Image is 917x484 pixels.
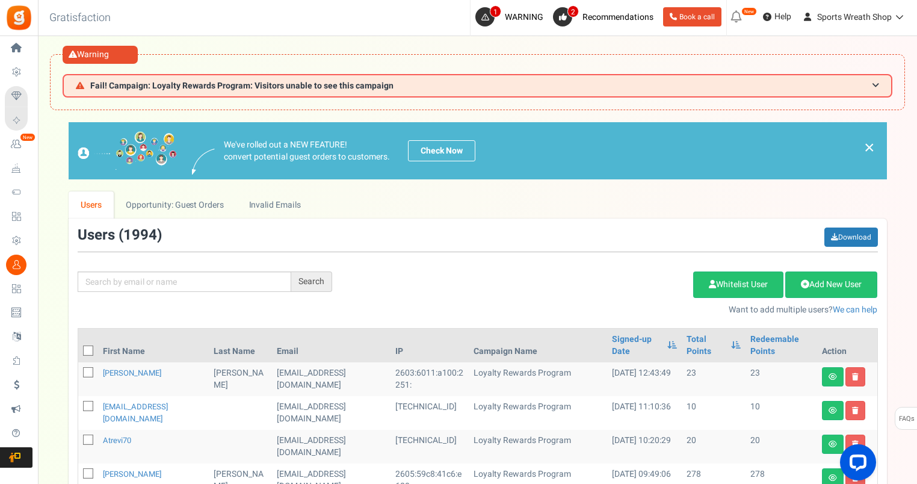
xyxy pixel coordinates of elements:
[272,329,391,362] th: Email
[350,304,878,316] p: Want to add multiple users?
[209,362,271,396] td: [PERSON_NAME]
[469,430,607,464] td: Loyalty Rewards Program
[505,11,543,23] span: WARNING
[78,131,177,170] img: images
[5,134,32,155] a: New
[469,396,607,430] td: Loyalty Rewards Program
[817,329,877,362] th: Action
[864,140,875,155] a: ×
[192,149,215,175] img: images
[693,271,783,298] a: Whitelist User
[682,362,746,396] td: 23
[98,329,209,362] th: First Name
[771,11,791,23] span: Help
[103,435,131,446] a: Atrevi70
[746,430,817,464] td: 20
[272,362,391,396] td: customer
[824,228,878,247] a: Download
[852,373,859,380] i: Delete user
[750,334,812,358] a: Redeemable Points
[687,334,725,358] a: Total Points
[291,271,332,292] div: Search
[758,7,796,26] a: Help
[224,139,390,163] p: We've rolled out a NEW FEATURE! convert potential guest orders to customers.
[746,362,817,396] td: 23
[663,7,721,26] a: Book a call
[391,362,469,396] td: 2603:6011:a100:2251:
[78,228,162,243] h3: Users ( )
[829,441,837,448] i: View details
[829,474,837,482] i: View details
[103,367,161,379] a: [PERSON_NAME]
[567,5,579,17] span: 2
[114,191,236,219] a: Opportunity: Guest Orders
[103,468,161,480] a: [PERSON_NAME]
[78,271,291,292] input: Search by email or name
[36,6,124,30] h3: Gratisfaction
[490,5,501,17] span: 1
[741,7,757,16] em: New
[582,11,653,23] span: Recommendations
[5,4,32,31] img: Gratisfaction
[391,430,469,464] td: [TECHNICAL_ID]
[236,191,313,219] a: Invalid Emails
[607,362,681,396] td: [DATE] 12:43:49
[682,430,746,464] td: 20
[682,396,746,430] td: 10
[469,329,607,362] th: Campaign Name
[69,191,114,219] a: Users
[391,396,469,430] td: [TECHNICAL_ID]
[103,401,168,424] a: [EMAIL_ADDRESS][DOMAIN_NAME]
[209,329,271,362] th: Last Name
[469,362,607,396] td: Loyalty Rewards Program
[123,225,157,246] span: 1994
[20,133,36,141] em: New
[272,430,391,464] td: customer
[475,7,548,26] a: 1 WARNING
[829,373,837,380] i: View details
[408,140,475,161] a: Check Now
[817,11,892,23] span: Sports Wreath Shop
[553,7,658,26] a: 2 Recommendations
[391,329,469,362] th: IP
[272,396,391,430] td: customer
[852,407,859,414] i: Delete user
[90,81,394,90] span: Fail! Campaign: Loyalty Rewards Program: Visitors unable to see this campaign
[607,430,681,464] td: [DATE] 10:20:29
[746,396,817,430] td: 10
[898,408,915,430] span: FAQs
[833,303,877,316] a: We can help
[785,271,877,298] a: Add New User
[63,46,138,64] div: Warning
[607,396,681,430] td: [DATE] 11:10:36
[829,407,837,414] i: View details
[612,334,661,358] a: Signed-up Date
